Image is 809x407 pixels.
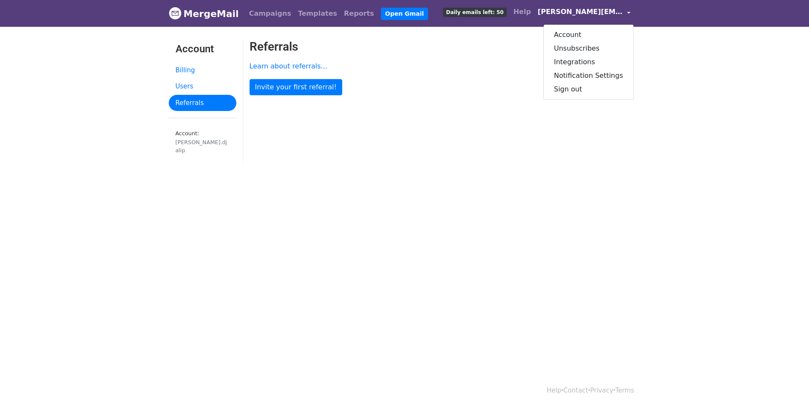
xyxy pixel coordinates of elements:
[246,5,295,22] a: Campaigns
[534,3,634,23] a: [PERSON_NAME][EMAIL_ADDRESS][DOMAIN_NAME]
[176,43,230,55] h3: Account
[544,28,633,42] a: Account
[544,55,633,69] a: Integrations
[169,7,182,20] img: MergeMail logo
[563,387,588,394] a: Contact
[169,62,236,79] a: Billing
[341,5,378,22] a: Reports
[510,3,534,20] a: Help
[544,42,633,55] a: Unsubscribes
[766,366,809,407] iframe: Chat Widget
[295,5,341,22] a: Templates
[544,83,633,96] a: Sign out
[544,69,633,83] a: Notification Settings
[250,40,641,54] h2: Referrals
[443,8,506,17] span: Daily emails left: 50
[250,62,327,70] a: Learn about referrals...
[381,8,428,20] a: Open Gmail
[176,138,230,154] div: [PERSON_NAME].djalip
[176,130,230,154] small: Account:
[169,78,236,95] a: Users
[440,3,510,20] a: Daily emails left: 50
[250,79,342,95] a: Invite your first referral!
[538,7,623,17] span: [PERSON_NAME][EMAIL_ADDRESS][DOMAIN_NAME]
[615,387,634,394] a: Terms
[169,95,236,111] a: Referrals
[547,387,561,394] a: Help
[590,387,613,394] a: Privacy
[543,24,634,100] div: [PERSON_NAME][EMAIL_ADDRESS][DOMAIN_NAME]
[169,5,239,23] a: MergeMail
